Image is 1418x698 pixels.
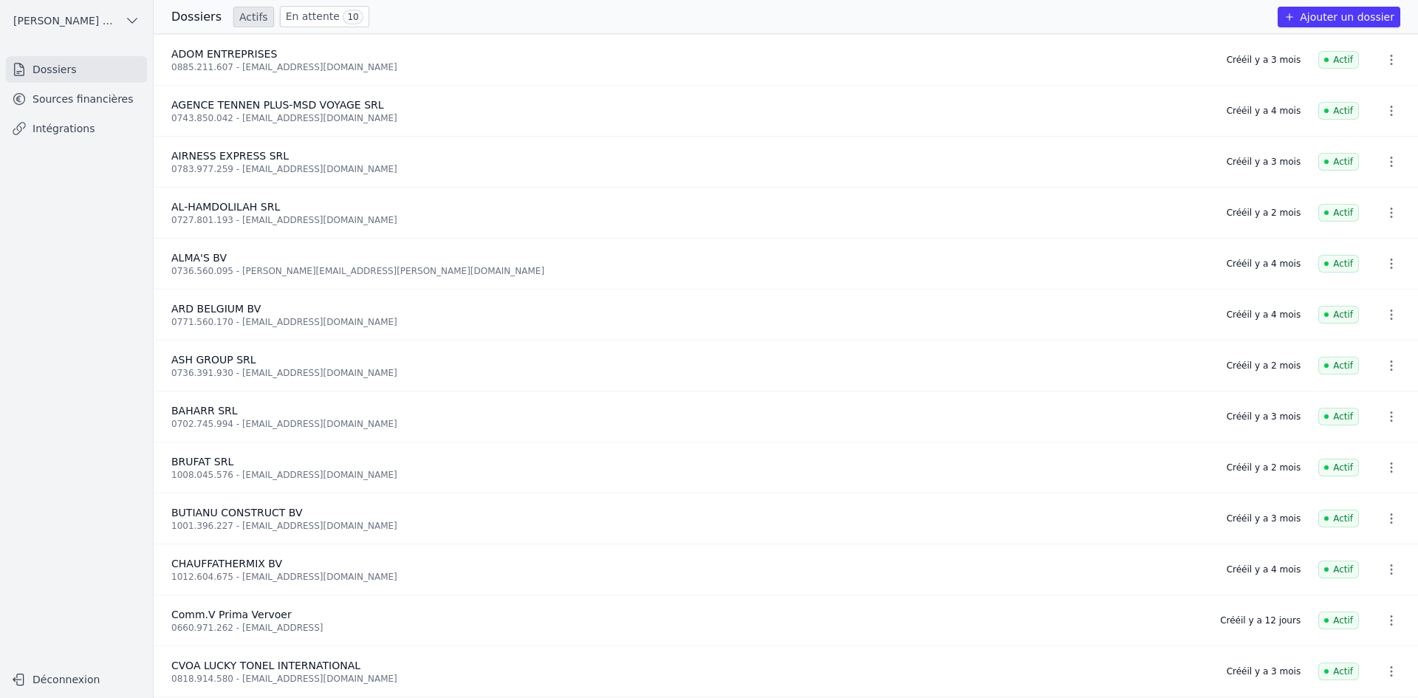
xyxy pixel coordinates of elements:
div: Créé il y a 4 mois [1227,258,1301,270]
div: 0736.391.930 - [EMAIL_ADDRESS][DOMAIN_NAME] [171,367,1209,379]
div: 0727.801.193 - [EMAIL_ADDRESS][DOMAIN_NAME] [171,214,1209,226]
span: 10 [343,10,363,24]
span: Actif [1318,663,1359,680]
div: Créé il y a 3 mois [1227,54,1301,66]
a: Dossiers [6,56,147,83]
span: Actif [1318,408,1359,425]
span: Actif [1318,561,1359,578]
div: Créé il y a 4 mois [1227,309,1301,321]
div: 0702.745.994 - [EMAIL_ADDRESS][DOMAIN_NAME] [171,418,1209,430]
span: Actif [1318,510,1359,527]
div: 0885.211.607 - [EMAIL_ADDRESS][DOMAIN_NAME] [171,61,1209,73]
div: 1012.604.675 - [EMAIL_ADDRESS][DOMAIN_NAME] [171,571,1209,583]
span: ASH GROUP SRL [171,354,256,366]
div: Créé il y a 3 mois [1227,666,1301,677]
button: Ajouter un dossier [1278,7,1400,27]
span: ALMA'S BV [171,252,227,264]
a: Sources financières [6,86,147,112]
span: Actif [1318,459,1359,476]
div: Créé il y a 3 mois [1227,411,1301,422]
span: CHAUFFATHERMIX BV [171,558,282,569]
span: BAHARR SRL [171,405,238,417]
div: 0660.971.262 - [EMAIL_ADDRESS] [171,622,1202,634]
div: 1001.396.227 - [EMAIL_ADDRESS][DOMAIN_NAME] [171,520,1209,532]
span: Actif [1318,612,1359,629]
span: AIRNESS EXPRESS SRL [171,150,289,162]
a: En attente 10 [280,6,369,27]
h3: Dossiers [171,8,222,26]
div: Créé il y a 3 mois [1227,156,1301,168]
span: Comm.V Prima Vervoer [171,609,292,620]
span: Actif [1318,255,1359,273]
span: ARD BELGIUM BV [171,303,261,315]
span: Actif [1318,357,1359,374]
span: Actif [1318,204,1359,222]
span: Actif [1318,102,1359,120]
div: Créé il y a 2 mois [1227,207,1301,219]
div: 0736.560.095 - [PERSON_NAME][EMAIL_ADDRESS][PERSON_NAME][DOMAIN_NAME] [171,265,1209,277]
span: CVOA LUCKY TONEL INTERNATIONAL [171,660,360,671]
div: Créé il y a 2 mois [1227,360,1301,372]
span: [PERSON_NAME] ET PARTNERS SRL [13,13,119,28]
div: Créé il y a 4 mois [1227,564,1301,575]
a: Intégrations [6,115,147,142]
div: 0783.977.259 - [EMAIL_ADDRESS][DOMAIN_NAME] [171,163,1209,175]
span: Actif [1318,306,1359,324]
a: Actifs [233,7,274,27]
div: Créé il y a 12 jours [1220,615,1301,626]
div: Créé il y a 4 mois [1227,105,1301,117]
div: 1008.045.576 - [EMAIL_ADDRESS][DOMAIN_NAME] [171,469,1209,481]
span: Actif [1318,153,1359,171]
button: [PERSON_NAME] ET PARTNERS SRL [6,9,147,32]
div: 0743.850.042 - [EMAIL_ADDRESS][DOMAIN_NAME] [171,112,1209,124]
span: Actif [1318,51,1359,69]
div: Créé il y a 3 mois [1227,513,1301,524]
div: 0818.914.580 - [EMAIL_ADDRESS][DOMAIN_NAME] [171,673,1209,685]
div: Créé il y a 2 mois [1227,462,1301,473]
span: AGENCE TENNEN PLUS-MSD VOYAGE SRL [171,99,384,111]
span: BUTIANU CONSTRUCT BV [171,507,303,519]
span: AL-HAMDOLILAH SRL [171,201,280,213]
button: Déconnexion [6,668,147,691]
div: 0771.560.170 - [EMAIL_ADDRESS][DOMAIN_NAME] [171,316,1209,328]
span: BRUFAT SRL [171,456,233,468]
span: ADOM ENTREPRISES [171,48,277,60]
